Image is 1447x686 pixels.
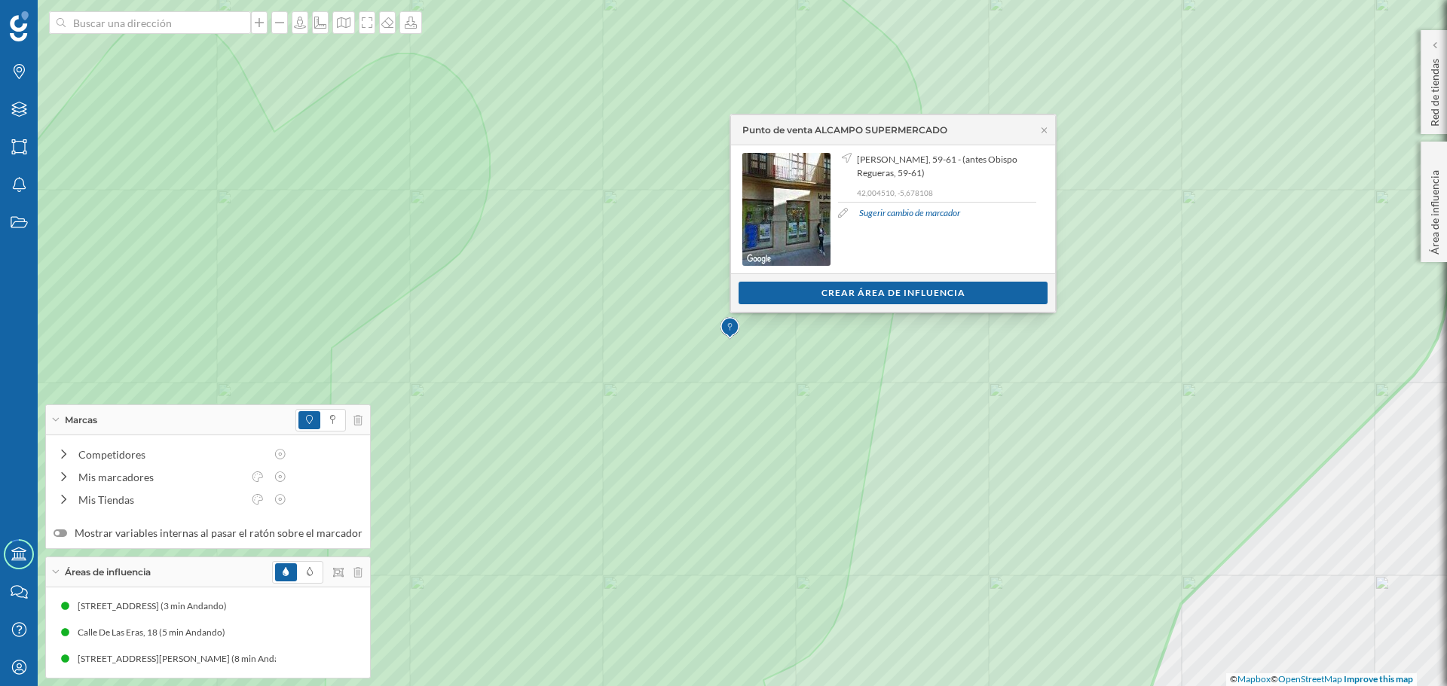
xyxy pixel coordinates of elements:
a: Improve this map [1344,673,1413,684]
div: Mis marcadores [78,469,243,485]
p: Área de influencia [1427,164,1442,255]
div: [STREET_ADDRESS][PERSON_NAME] (8 min Andando) [77,651,304,666]
span: Marcas [65,413,97,427]
a: Sugerir cambio de marcador [859,206,960,220]
div: Punto de venta ALCAMPO SUPERMERCADO [742,123,947,137]
div: Mis Tiendas [78,492,243,508]
p: Red de tiendas [1427,53,1442,127]
a: Mapbox [1237,673,1271,684]
span: Áreas de influencia [65,566,151,579]
img: Geoblink Logo [10,11,29,41]
a: OpenStreetMap [1278,673,1342,684]
div: © © [1226,673,1417,686]
span: [PERSON_NAME], 59-61 - (antes Obispo Regueras, 59-61) [857,153,1032,180]
div: Calle De Las Eras, 18 (5 min Andando) [78,625,233,640]
label: Mostrar variables internas al pasar el ratón sobre el marcador [54,526,363,541]
p: 42,004510, -5,678108 [857,188,1036,198]
div: [STREET_ADDRESS] (3 min Andando) [78,599,234,614]
img: Marker [720,313,739,343]
div: Competidores [78,447,265,462]
img: streetview [742,153,831,266]
span: Soporte [30,11,84,24]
